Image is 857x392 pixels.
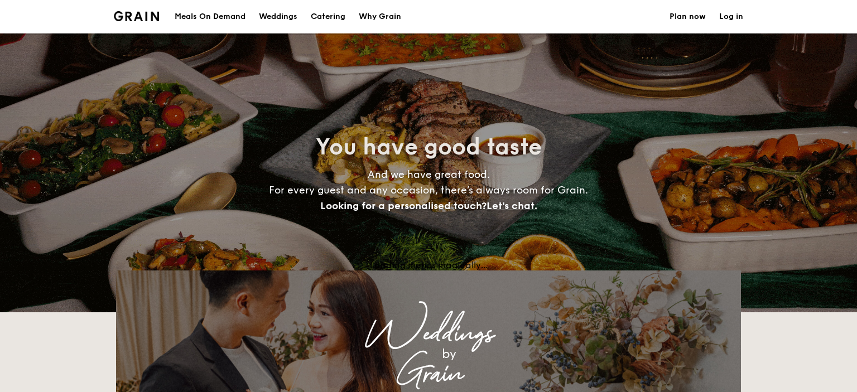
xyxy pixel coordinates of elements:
[214,324,643,344] div: Weddings
[256,344,643,364] div: by
[114,11,159,21] a: Logotype
[214,364,643,384] div: Grain
[116,260,741,270] div: Loading menus magically...
[114,11,159,21] img: Grain
[487,200,537,212] span: Let's chat.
